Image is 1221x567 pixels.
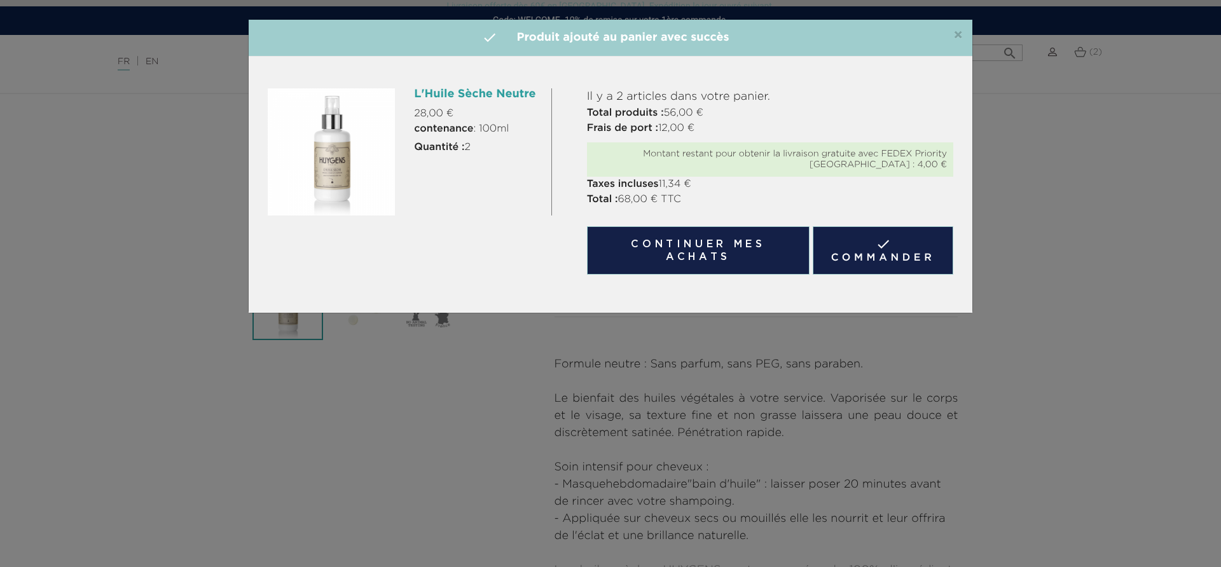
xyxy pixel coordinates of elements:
[414,142,464,153] strong: Quantité :
[587,226,810,275] button: Continuer mes achats
[482,30,497,45] i: 
[587,177,953,192] p: 11,34 €
[414,124,473,134] strong: contenance
[587,108,664,118] strong: Total produits :
[414,121,509,137] span: : 100ml
[414,140,541,155] p: 2
[268,88,395,215] img: L'HUILE SÈCHE 100ml neutre
[813,226,953,275] a: Commander
[587,179,659,189] strong: Taxes incluses
[587,121,953,136] p: 12,00 €
[587,123,658,133] strong: Frais de port :
[258,29,963,46] h4: Produit ajouté au panier avec succès
[953,28,963,43] button: Close
[593,149,947,170] div: Montant restant pour obtenir la livraison gratuite avec FEDEX Priority [GEOGRAPHIC_DATA] : 4,00 €
[587,195,618,205] strong: Total :
[587,88,953,106] p: Il y a 2 articles dans votre panier.
[587,192,953,207] p: 68,00 € TTC
[953,28,963,43] span: ×
[587,106,953,121] p: 56,00 €
[414,106,541,121] p: 28,00 €
[414,88,541,101] h6: L'Huile Sèche Neutre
